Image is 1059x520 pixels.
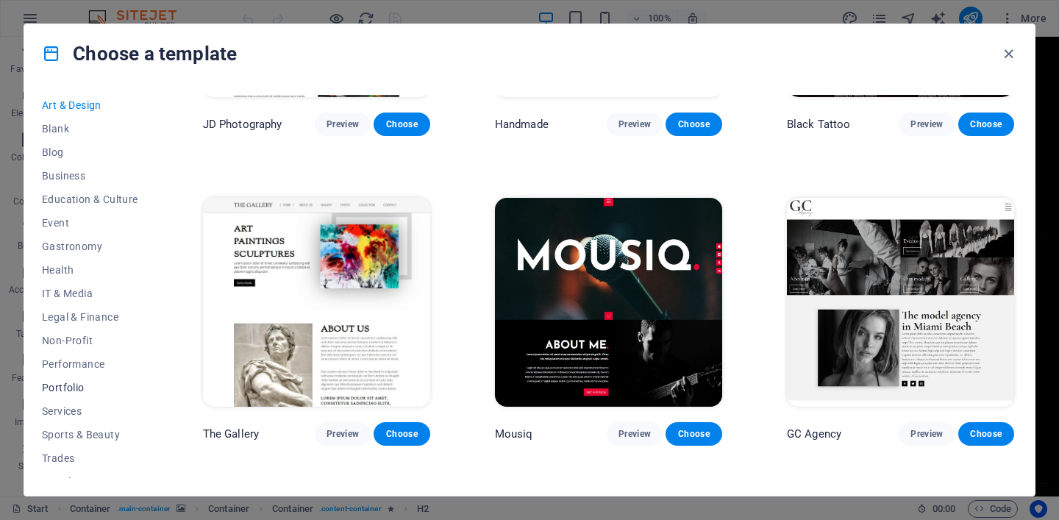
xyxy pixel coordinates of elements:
span: Performance [42,358,138,370]
span: Choose [385,428,418,440]
span: Preview [327,428,359,440]
button: Choose [374,113,429,136]
span: Preview [327,118,359,130]
span: Blank [42,123,138,135]
button: Blank [42,117,138,140]
p: GC Agency [787,427,841,441]
span: Blog [42,146,138,158]
span: Choose [970,428,1002,440]
span: Preview [910,428,943,440]
img: Mousiq [495,198,722,407]
button: Portfolio [42,376,138,399]
button: Preview [607,113,663,136]
button: Sports & Beauty [42,423,138,446]
p: The Gallery [203,427,260,441]
h4: Choose a template [42,42,237,65]
span: Art & Design [42,99,138,111]
span: Choose [677,118,710,130]
button: Trades [42,446,138,470]
button: Preview [315,113,371,136]
button: Business [42,164,138,188]
span: Legal & Finance [42,311,138,323]
span: Preview [618,118,651,130]
button: Performance [42,352,138,376]
span: Event [42,217,138,229]
button: Gastronomy [42,235,138,258]
button: IT & Media [42,282,138,305]
button: Choose [666,422,721,446]
span: Choose [970,118,1002,130]
span: Sports & Beauty [42,429,138,441]
span: Non-Profit [42,335,138,346]
span: Education & Culture [42,193,138,205]
span: Health [42,264,138,276]
button: Preview [607,422,663,446]
button: Choose [374,422,429,446]
button: Preview [899,422,955,446]
span: Portfolio [42,382,138,393]
p: Handmade [495,117,549,132]
button: Choose [958,422,1014,446]
button: Non-Profit [42,329,138,352]
span: Preview [618,428,651,440]
button: Preview [899,113,955,136]
button: Art & Design [42,93,138,117]
p: Mousiq [495,427,533,441]
span: Services [42,405,138,417]
button: Event [42,211,138,235]
span: Trades [42,452,138,464]
span: Gastronomy [42,241,138,252]
span: Preview [910,118,943,130]
span: IT & Media [42,288,138,299]
span: Choose [677,428,710,440]
span: Choose [385,118,418,130]
button: Health [42,258,138,282]
button: Legal & Finance [42,305,138,329]
p: JD Photography [203,117,282,132]
button: Travel [42,470,138,494]
button: Blog [42,140,138,164]
button: Services [42,399,138,423]
img: The Gallery [203,198,430,407]
button: Preview [315,422,371,446]
button: Choose [666,113,721,136]
span: Business [42,170,138,182]
p: Black Tattoo [787,117,851,132]
span: Travel [42,476,138,488]
button: Choose [958,113,1014,136]
img: GC Agency [787,198,1014,407]
button: Education & Culture [42,188,138,211]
